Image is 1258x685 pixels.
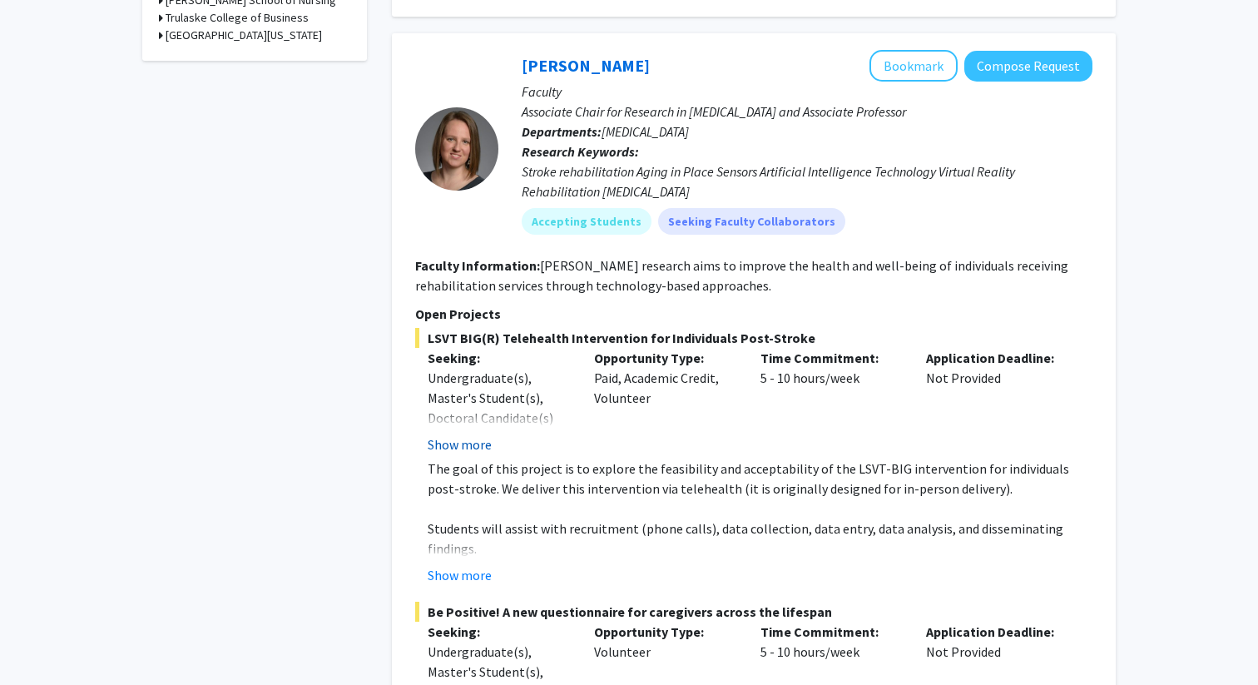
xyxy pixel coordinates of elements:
p: Seeking: [428,622,569,642]
button: Show more [428,434,492,454]
iframe: Chat [12,610,71,673]
p: Open Projects [415,304,1092,324]
button: Compose Request to Rachel Wolpert [964,51,1092,82]
p: Application Deadline: [926,622,1067,642]
span: [MEDICAL_DATA] [602,123,689,140]
p: Time Commitment: [760,348,902,368]
h3: Trulaske College of Business [166,9,309,27]
p: Opportunity Type: [594,348,735,368]
div: Paid, Academic Credit, Volunteer [582,348,748,454]
p: Associate Chair for Research in [MEDICAL_DATA] and Associate Professor [522,102,1092,122]
b: Research Keywords: [522,143,639,160]
p: Opportunity Type: [594,622,735,642]
div: Stroke rehabilitation Aging in Place Sensors Artificial Intelligence Technology Virtual Reality R... [522,161,1092,201]
b: Faculty Information: [415,257,540,274]
p: Seeking: [428,348,569,368]
p: Students will assist with recruitment (phone calls), data collection, data entry, data analysis, ... [428,519,1092,558]
button: Show more [428,565,492,585]
p: Application Deadline: [926,348,1067,368]
div: Undergraduate(s), Master's Student(s), Doctoral Candidate(s) (PhD, MD, DMD, PharmD, etc.), Postdo... [428,368,569,528]
h3: [GEOGRAPHIC_DATA][US_STATE] [166,27,322,44]
mat-chip: Seeking Faculty Collaborators [658,208,845,235]
p: Faculty [522,82,1092,102]
p: The goal of this project is to explore the feasibility and acceptability of the LSVT-BIG interven... [428,459,1092,499]
fg-read-more: [PERSON_NAME] research aims to improve the health and well-being of individuals receiving rehabil... [415,257,1068,294]
b: Departments: [522,123,602,140]
mat-chip: Accepting Students [522,208,651,235]
span: LSVT BIG(R) Telehealth Intervention for Individuals Post-Stroke [415,328,1092,348]
div: 5 - 10 hours/week [748,348,914,454]
div: Not Provided [914,348,1080,454]
a: [PERSON_NAME] [522,55,650,76]
span: Be Positive! A new questionnaire for caregivers across the lifespan [415,602,1092,622]
p: Time Commitment: [760,622,902,642]
button: Add Rachel Wolpert to Bookmarks [869,50,958,82]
